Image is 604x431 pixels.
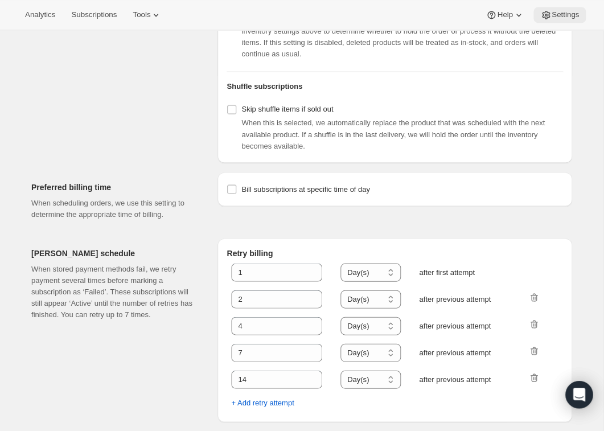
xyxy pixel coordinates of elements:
button: Subscriptions [64,7,124,23]
span: Help [497,10,512,19]
h2: Retry billing [227,247,563,258]
span: Subscriptions [71,10,117,19]
h2: Preferred billing time [31,181,199,192]
h2: [PERSON_NAME] schedule [31,247,199,258]
span: Tools [133,10,150,19]
span: after previous attempt [419,373,510,385]
button: + Add retry attempt [224,393,301,412]
span: Bill subscriptions at specific time of day [241,184,369,193]
span: When this is selected, we automatically replace the product that was scheduled with the next avai... [241,118,545,150]
span: Settings [552,10,579,19]
h2: Shuffle subscriptions [227,81,563,92]
span: after previous attempt [419,320,510,331]
span: Analytics [25,10,55,19]
button: Analytics [18,7,62,23]
div: Open Intercom Messenger [565,381,593,408]
button: Tools [126,7,169,23]
span: Skip shuffle items if sold out [241,105,333,113]
p: When stored payment methods fail, we retry payment several times before marking a subscription as... [31,263,199,320]
button: Help [479,7,531,23]
span: after previous attempt [419,347,510,358]
span: + Add retry attempt [231,397,294,408]
p: When scheduling orders, we use this setting to determine the appropriate time of billing. [31,197,199,220]
span: after previous attempt [419,293,510,305]
button: Settings [533,7,586,23]
span: after first attempt [419,266,510,278]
